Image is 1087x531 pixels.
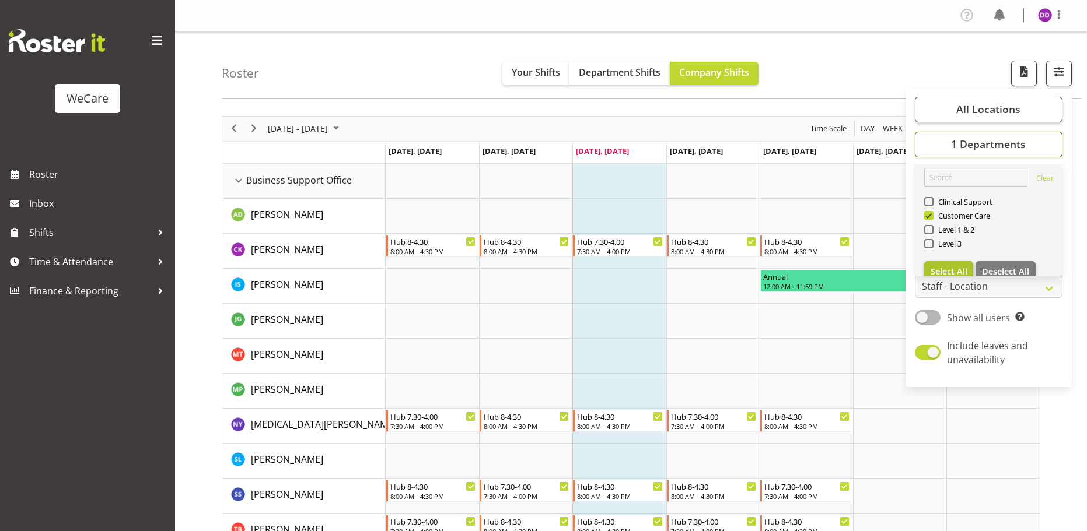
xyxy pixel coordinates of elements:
div: August 18 - 24, 2025 [264,117,346,141]
span: Clinical Support [934,197,993,206]
img: demi-dumitrean10946.jpg [1038,8,1052,22]
div: 7:30 AM - 4:00 PM [484,491,569,501]
div: Savita Savita"s event - Hub 7.30-4.00 Begin From Tuesday, August 19, 2025 at 7:30:00 AM GMT+12:00... [480,480,572,502]
td: Michelle Thomas resource [222,339,386,374]
div: Nikita Yates"s event - Hub 7.30-4.00 Begin From Thursday, August 21, 2025 at 7:30:00 AM GMT+12:00... [667,410,759,432]
div: 7:30 AM - 4:00 PM [764,491,850,501]
div: Hub 8-4.30 [484,410,569,422]
button: 1 Departments [915,132,1062,157]
a: [PERSON_NAME] [251,312,323,326]
td: Aleea Devenport resource [222,199,386,234]
span: Week [882,121,904,136]
div: 8:00 AM - 4:30 PM [577,421,662,431]
span: [PERSON_NAME] [251,348,323,361]
span: [PERSON_NAME] [251,243,323,256]
span: Show all users [947,311,1010,324]
span: [PERSON_NAME] [251,453,323,466]
td: Millie Pumphrey resource [222,374,386,409]
div: Hub 8-4.30 [764,515,850,527]
a: [MEDICAL_DATA][PERSON_NAME] [251,417,396,431]
span: Inbox [29,195,169,212]
div: Chloe Kim"s event - Hub 8-4.30 Begin From Monday, August 18, 2025 at 8:00:00 AM GMT+12:00 Ends At... [386,235,478,257]
div: WeCare [67,90,109,107]
div: Hub 7.30-4.00 [764,480,850,492]
div: Hub 8-4.30 [577,515,662,527]
div: Hub 7.30-4.00 [390,515,476,527]
div: 7:30 AM - 4:00 PM [671,421,756,431]
span: [DATE], [DATE] [857,146,910,156]
span: [PERSON_NAME] [251,383,323,396]
div: 7:30 AM - 4:00 PM [577,247,662,256]
div: 8:00 AM - 4:30 PM [484,247,569,256]
td: Savita Savita resource [222,479,386,514]
button: Company Shifts [670,62,759,85]
img: Rosterit website logo [9,29,105,52]
div: Hub 7.30-4.00 [390,410,476,422]
div: 8:00 AM - 4:30 PM [390,247,476,256]
div: Isabel Simcox"s event - Annual Begin From Friday, August 22, 2025 at 12:00:00 AM GMT+12:00 Ends A... [760,270,1039,292]
td: Nikita Yates resource [222,409,386,444]
div: Hub 7.30-4.00 [577,235,662,247]
td: Janine Grundler resource [222,304,386,339]
button: Time Scale [809,121,849,136]
div: Hub 8-4.30 [671,235,756,247]
a: Clear [1036,173,1054,187]
span: Time & Attendance [29,253,152,270]
span: [PERSON_NAME] [251,488,323,501]
div: Hub 8-4.30 [390,235,476,247]
span: 1 Departments [951,137,1026,151]
span: Business Support Office [246,173,352,187]
div: next period [244,117,264,141]
td: Sarah Lamont resource [222,444,386,479]
div: Hub 8-4.30 [671,480,756,492]
button: All Locations [915,97,1062,122]
div: Hub 8-4.30 [577,410,662,422]
div: previous period [224,117,244,141]
span: [MEDICAL_DATA][PERSON_NAME] [251,418,396,431]
div: Nikita Yates"s event - Hub 8-4.30 Begin From Tuesday, August 19, 2025 at 8:00:00 AM GMT+12:00 End... [480,410,572,432]
div: Nikita Yates"s event - Hub 8-4.30 Begin From Friday, August 22, 2025 at 8:00:00 AM GMT+12:00 Ends... [760,410,852,432]
span: Time Scale [809,121,848,136]
a: [PERSON_NAME] [251,208,323,221]
div: 8:00 AM - 4:30 PM [671,491,756,501]
button: Next [246,121,262,136]
div: Hub 8-4.30 [577,480,662,492]
div: Annual [763,270,1016,282]
div: Hub 7.30-4.00 [671,410,756,422]
span: Roster [29,166,169,183]
span: Customer Care [934,211,991,220]
span: Deselect All [982,266,1029,277]
button: Deselect All [976,261,1036,282]
span: [PERSON_NAME] [251,313,323,326]
a: [PERSON_NAME] [251,487,323,501]
a: [PERSON_NAME] [251,242,323,256]
div: 12:00 AM - 11:59 PM [763,282,1016,291]
button: Download a PDF of the roster according to the set date range. [1011,61,1037,86]
h4: Roster [222,66,259,80]
div: 7:30 AM - 4:00 PM [390,421,476,431]
div: Hub 7.30-4.00 [484,480,569,492]
span: [DATE], [DATE] [389,146,442,156]
div: Hub 8-4.30 [764,410,850,422]
span: Select All [931,266,967,277]
span: [DATE], [DATE] [576,146,629,156]
span: [DATE], [DATE] [483,146,536,156]
button: Your Shifts [502,62,569,85]
span: Finance & Reporting [29,282,152,300]
a: [PERSON_NAME] [251,382,323,396]
button: Department Shifts [569,62,670,85]
div: 8:00 AM - 4:30 PM [484,421,569,431]
div: Hub 8-4.30 [764,235,850,247]
div: Savita Savita"s event - Hub 8-4.30 Begin From Wednesday, August 20, 2025 at 8:00:00 AM GMT+12:00 ... [573,480,665,502]
span: Level 1 & 2 [934,225,975,234]
span: [DATE], [DATE] [670,146,723,156]
span: Company Shifts [679,66,749,79]
td: Business Support Office resource [222,164,386,199]
span: Your Shifts [512,66,560,79]
div: Chloe Kim"s event - Hub 8-4.30 Begin From Thursday, August 21, 2025 at 8:00:00 AM GMT+12:00 Ends ... [667,235,759,257]
td: Isabel Simcox resource [222,269,386,304]
div: Hub 8-4.30 [390,480,476,492]
div: Nikita Yates"s event - Hub 8-4.30 Begin From Wednesday, August 20, 2025 at 8:00:00 AM GMT+12:00 E... [573,410,665,432]
button: Previous [226,121,242,136]
div: Savita Savita"s event - Hub 8-4.30 Begin From Thursday, August 21, 2025 at 8:00:00 AM GMT+12:00 E... [667,480,759,502]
